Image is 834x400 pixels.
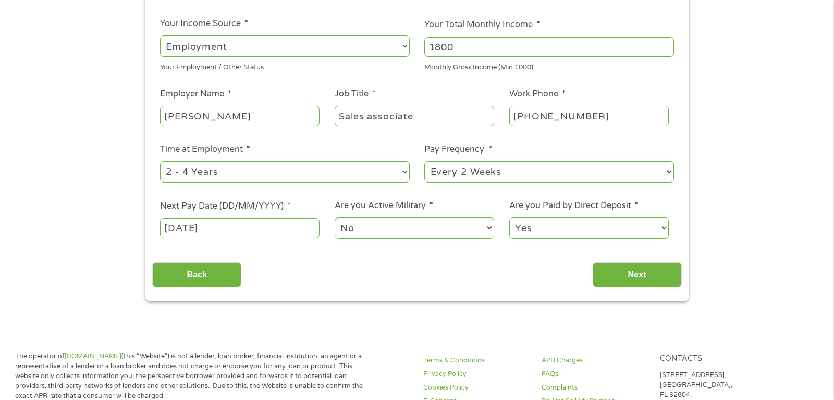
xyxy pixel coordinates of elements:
h4: Contacts [660,354,766,364]
input: Back [152,262,241,288]
label: Are you Paid by Direct Deposit [509,200,639,211]
label: Are you Active Military [335,200,433,211]
input: Next [593,262,682,288]
label: Pay Frequency [424,144,492,155]
input: (231) 754-4010 [509,106,669,126]
input: Cashier [335,106,494,126]
input: ---Click Here for Calendar --- [160,218,320,238]
label: Time at Employment [160,144,250,155]
p: [STREET_ADDRESS], [GEOGRAPHIC_DATA], FL 32804. [660,370,766,400]
a: FAQs [542,369,647,379]
label: Employer Name [160,89,231,100]
a: Terms & Conditions [423,356,529,366]
div: Your Employment / Other Status [160,59,410,73]
label: Your Total Monthly Income [424,19,540,30]
a: [DOMAIN_NAME] [65,352,121,360]
label: Next Pay Date (DD/MM/YYYY) [160,201,291,212]
div: Monthly Gross Income (Min 1000) [424,59,674,73]
label: Job Title [335,89,376,100]
label: Work Phone [509,89,566,100]
a: Complaints [542,383,647,393]
input: Walmart [160,106,320,126]
a: Privacy Policy [423,369,529,379]
label: Your Income Source [160,18,248,29]
a: APR Charges [542,356,647,366]
a: Cookies Policy [423,383,529,393]
input: 1800 [424,37,674,57]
